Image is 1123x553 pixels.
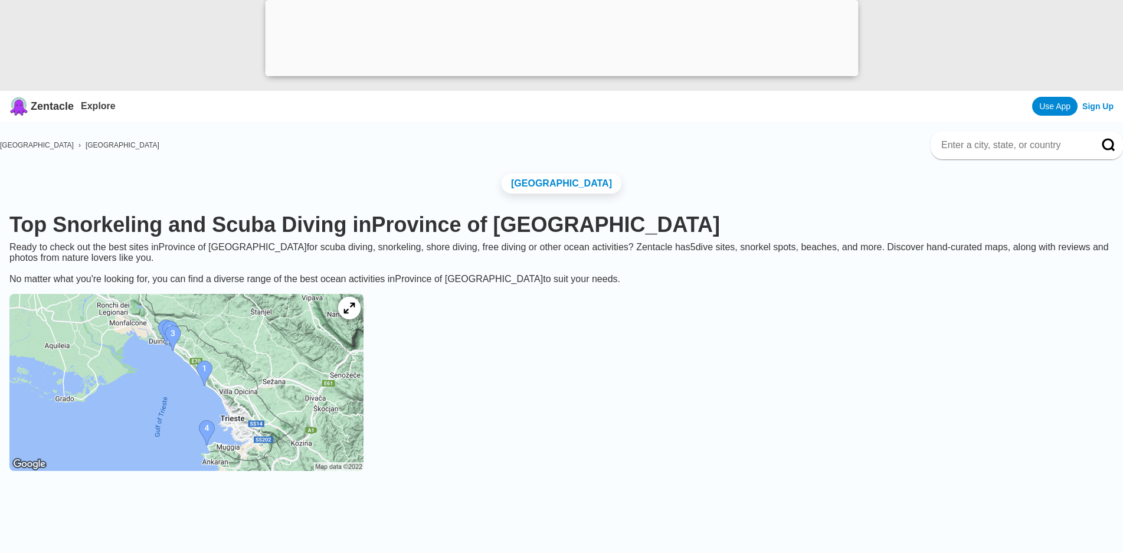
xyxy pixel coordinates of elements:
a: Use App [1032,97,1078,116]
h1: Top Snorkeling and Scuba Diving in Province of [GEOGRAPHIC_DATA] [9,212,1114,237]
a: Sign Up [1082,102,1114,111]
a: [GEOGRAPHIC_DATA] [86,141,159,149]
span: Zentacle [31,100,74,113]
span: › [78,141,81,149]
img: Zentacle logo [9,97,28,116]
a: Explore [81,101,116,111]
input: Enter a city, state, or country [940,139,1085,151]
img: Province of Trieste dive site map [9,294,364,471]
a: Zentacle logoZentacle [9,97,74,116]
iframe: Advertisement [276,492,848,545]
a: [GEOGRAPHIC_DATA] [502,174,621,194]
